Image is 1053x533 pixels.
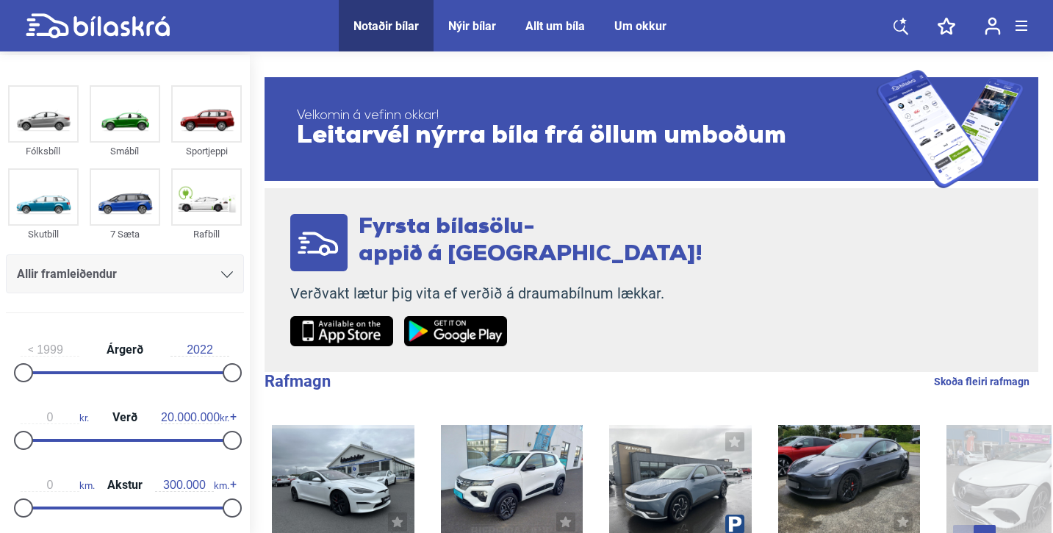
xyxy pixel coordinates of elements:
a: Um okkur [614,19,666,33]
a: Allt um bíla [525,19,585,33]
span: Velkomin á vefinn okkar! [297,109,877,124]
span: kr. [21,411,89,424]
span: Allir framleiðendur [17,264,117,285]
span: km. [21,479,95,492]
div: Smábíl [90,143,160,160]
div: Skutbíll [8,226,79,243]
a: Velkomin á vefinn okkar!Leitarvél nýrra bíla frá öllum umboðum [265,70,1038,188]
div: Fólksbíll [8,143,79,160]
a: Nýir bílar [448,19,496,33]
div: Sportjeppi [171,143,242,160]
span: Árgerð [103,344,147,356]
img: user-login.svg [985,17,1001,35]
span: Leitarvél nýrra bíla frá öllum umboðum [297,124,877,150]
span: Akstur [104,479,146,491]
div: 7 Sæta [90,226,160,243]
p: Verðvakt lætur þig vita ef verðið á draumabílnum lækkar. [290,285,702,303]
span: km. [155,479,229,492]
div: Rafbíll [171,226,242,243]
a: Skoða fleiri rafmagn [934,372,1029,391]
span: Fyrsta bílasölu- appið á [GEOGRAPHIC_DATA]! [359,216,702,266]
span: kr. [161,411,229,424]
a: Notaðir bílar [353,19,419,33]
b: Rafmagn [265,372,331,390]
span: Verð [109,412,141,423]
